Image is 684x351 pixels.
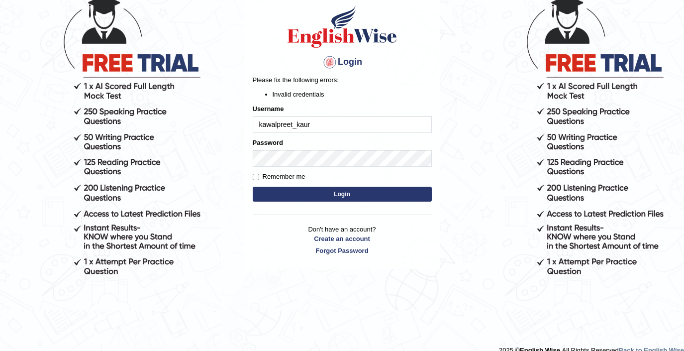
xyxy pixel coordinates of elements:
p: Please fix the following errors: [253,75,432,85]
a: Forgot Password [253,246,432,255]
label: Password [253,138,283,147]
input: Remember me [253,174,259,180]
label: Username [253,104,284,114]
img: Logo of English Wise sign in for intelligent practice with AI [286,4,399,49]
label: Remember me [253,172,305,182]
button: Login [253,187,432,202]
li: Invalid credentials [273,90,432,99]
a: Create an account [253,234,432,243]
h4: Login [253,54,432,70]
p: Don't have an account? [253,225,432,255]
